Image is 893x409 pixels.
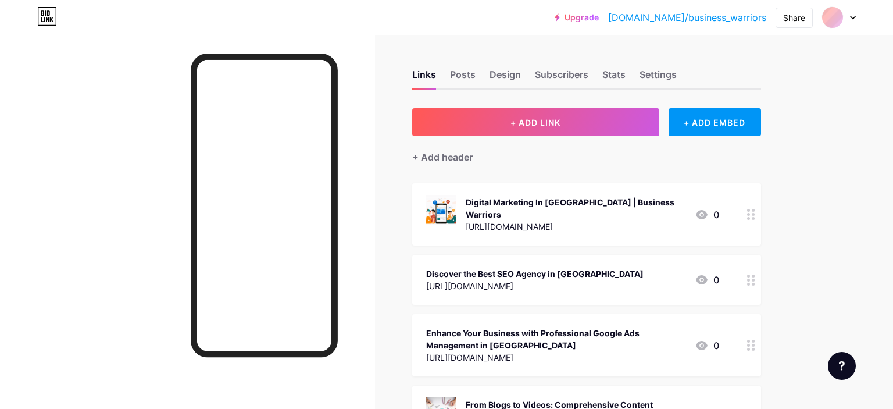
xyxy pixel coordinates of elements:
a: Upgrade [555,13,599,22]
a: [DOMAIN_NAME]/business_warriors [608,10,766,24]
div: 0 [695,208,719,222]
div: Subscribers [535,67,588,88]
div: 0 [695,339,719,353]
div: 0 [695,273,719,287]
div: Posts [450,67,476,88]
div: Enhance Your Business with Professional Google Ads Management in [GEOGRAPHIC_DATA] [426,327,685,351]
div: Discover the Best SEO Agency in [GEOGRAPHIC_DATA] [426,268,644,280]
div: Design [490,67,521,88]
div: [URL][DOMAIN_NAME] [426,351,685,364]
button: + ADD LINK [412,108,659,136]
div: + Add header [412,150,473,164]
div: [URL][DOMAIN_NAME] [466,220,685,233]
span: + ADD LINK [510,118,560,127]
div: Settings [640,67,677,88]
div: Links [412,67,436,88]
div: [URL][DOMAIN_NAME] [426,280,644,292]
div: Share [783,12,805,24]
div: Stats [602,67,626,88]
div: + ADD EMBED [669,108,761,136]
img: Digital Marketing In Perth | Business Warriors [426,195,456,225]
div: Digital Marketing In [GEOGRAPHIC_DATA] | Business Warriors [466,196,685,220]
